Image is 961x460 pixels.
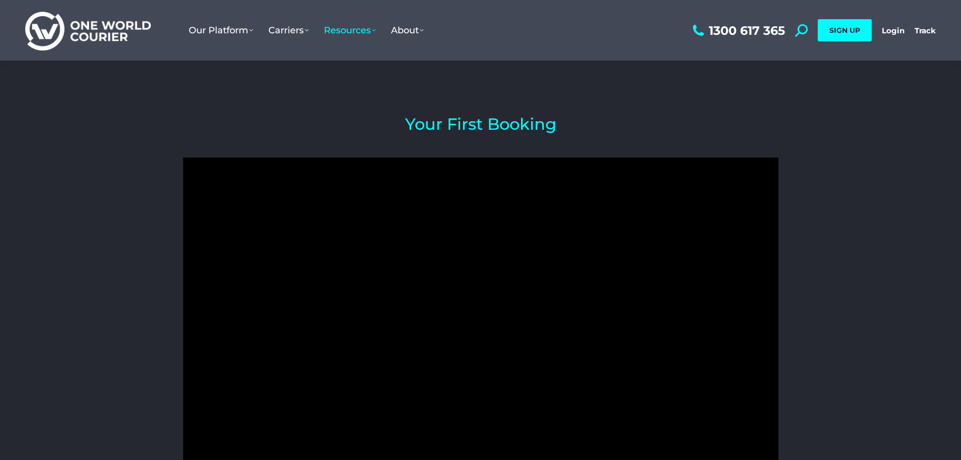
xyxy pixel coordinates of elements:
span: About [391,25,424,36]
a: SIGN UP [818,19,872,41]
span: Carriers [268,25,309,36]
span: Our Platform [189,25,253,36]
a: Carriers [261,15,316,46]
a: Our Platform [181,15,261,46]
a: 1300 617 365 [690,24,785,37]
a: Resources [316,15,383,46]
a: About [383,15,431,46]
img: One World Courier [25,10,151,51]
h2: Your First Booking [183,116,778,132]
span: Resources [324,25,376,36]
span: SIGN UP [829,26,860,35]
a: Track [915,26,936,35]
a: Login [882,26,905,35]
